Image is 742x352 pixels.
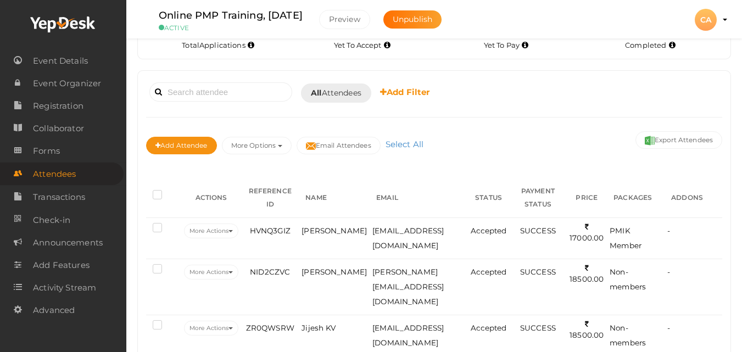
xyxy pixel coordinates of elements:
button: Export Attendees [635,131,722,149]
span: HVNQ3GIZ [250,226,291,235]
span: [PERSON_NAME] [302,226,367,235]
button: Add Attendee [146,137,217,154]
span: 18500.00 [570,320,604,340]
span: Activity Stream [33,277,96,299]
b: Add Filter [380,87,430,97]
span: SUCCESS [520,226,556,235]
span: 17000.00 [570,222,604,243]
span: Unpublish [393,14,432,24]
span: Completed [625,41,666,49]
span: [EMAIL_ADDRESS][DOMAIN_NAME] [372,323,444,347]
button: More Actions [184,224,238,238]
th: STATUS [468,178,510,218]
span: Yet To Accept [334,41,382,49]
span: [PERSON_NAME] [302,267,367,276]
span: Announcements [33,232,103,254]
span: Registration [33,95,83,117]
small: ACTIVE [159,24,303,32]
span: Advanced [33,299,75,321]
span: Event Organizer [33,72,101,94]
span: Transactions [33,186,85,208]
span: Attendees [33,163,76,185]
profile-pic: CA [695,15,717,25]
a: Select All [383,139,426,149]
span: - [667,226,670,235]
button: Unpublish [383,10,442,29]
span: REFERENCE ID [249,187,292,208]
button: More Options [222,137,292,154]
button: More Actions [184,321,238,336]
th: EMAIL [370,178,467,218]
span: 18500.00 [570,264,604,284]
span: - [667,267,670,276]
span: Non-members [610,267,646,291]
b: All [311,88,321,98]
div: CA [695,9,717,31]
span: Event Details [33,50,88,72]
span: Accepted [471,267,507,276]
span: Jijesh KV [302,323,336,332]
span: Accepted [471,226,507,235]
i: Total number of applications [248,42,254,48]
button: Preview [319,10,370,29]
th: PACKAGES [607,178,665,218]
span: Applications [199,41,246,49]
i: Accepted and completed payment succesfully [669,42,676,48]
span: Add Features [33,254,90,276]
span: Non-members [610,323,646,347]
i: Accepted by organizer and yet to make payment [522,42,528,48]
span: Check-in [33,209,70,231]
span: - [667,323,670,332]
span: Attendees [311,87,361,99]
th: PRICE [566,178,607,218]
span: Accepted [471,323,507,332]
button: CA [691,8,720,31]
label: Online PMP Training, [DATE] [159,8,303,24]
button: Email Attendees [297,137,381,154]
span: Yet To Pay [484,41,520,49]
span: SUCCESS [520,267,556,276]
span: [EMAIL_ADDRESS][DOMAIN_NAME] [372,226,444,250]
span: PMIK Member [610,226,641,250]
img: excel.svg [645,136,655,146]
button: More Actions [184,265,238,280]
th: PAYMENT STATUS [510,178,567,218]
th: ADDONS [665,178,722,218]
span: NID2CZVC [250,267,290,276]
img: mail-filled.svg [306,141,316,151]
th: NAME [299,178,370,218]
span: Total [182,41,245,49]
span: SUCCESS [520,323,556,332]
span: Collaborator [33,118,84,139]
i: Yet to be accepted by organizer [384,42,390,48]
span: [PERSON_NAME][EMAIL_ADDRESS][DOMAIN_NAME] [372,267,444,306]
th: ACTIONS [181,178,241,218]
span: Forms [33,140,60,162]
input: Search attendee [149,82,292,102]
span: ZR0QWSRW [246,323,294,332]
